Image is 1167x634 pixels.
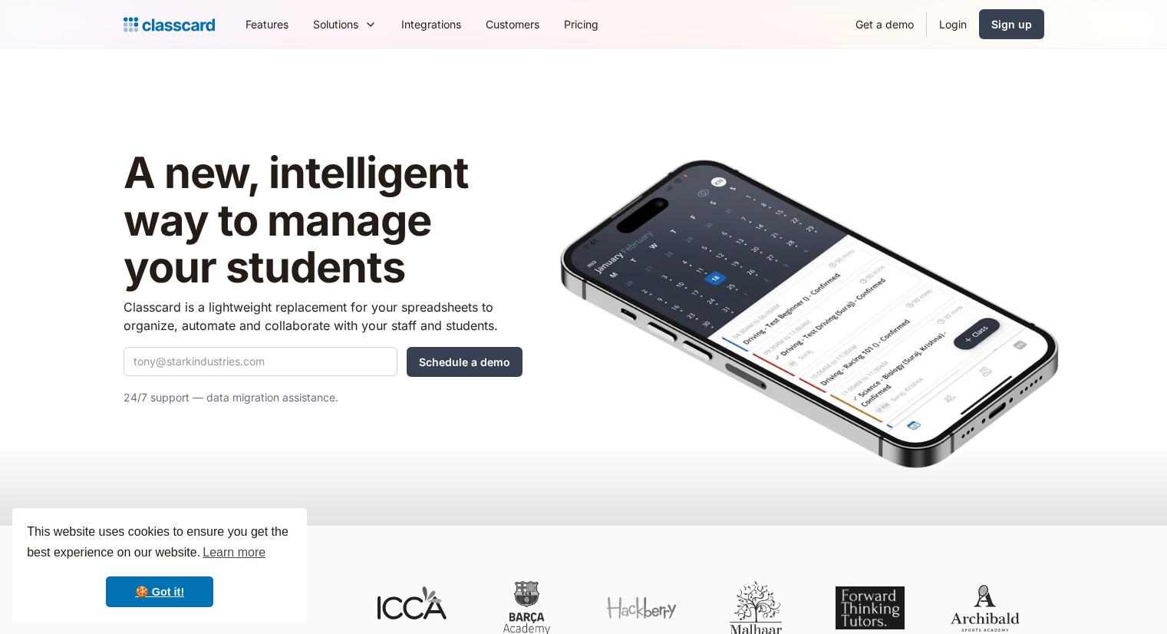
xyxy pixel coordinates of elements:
[12,508,307,622] div: cookieconsent
[124,14,215,35] a: Logo
[106,576,213,607] a: dismiss cookie message
[124,150,523,292] h1: A new, intelligent way to manage your students
[200,541,268,564] a: learn more about cookies
[979,9,1044,39] a: Sign up
[27,523,292,564] span: This website uses cookies to ensure you get the best experience on our website.
[301,7,389,41] div: Solutions
[124,298,523,335] p: Classcard is a lightweight replacement for your spreadsheets to organize, automate and collaborat...
[124,388,523,407] p: 24/7 support — data migration assistance.
[927,7,979,41] a: Login
[124,347,397,376] input: tony@starkindustries.com
[407,347,523,377] input: Schedule a demo
[313,16,358,32] div: Solutions
[991,16,1032,32] div: Sign up
[233,7,301,41] a: Features
[552,7,611,41] a: Pricing
[843,7,926,41] a: Get a demo
[124,347,523,377] form: Quick Demo Form
[389,7,473,41] a: Integrations
[473,7,552,41] a: Customers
